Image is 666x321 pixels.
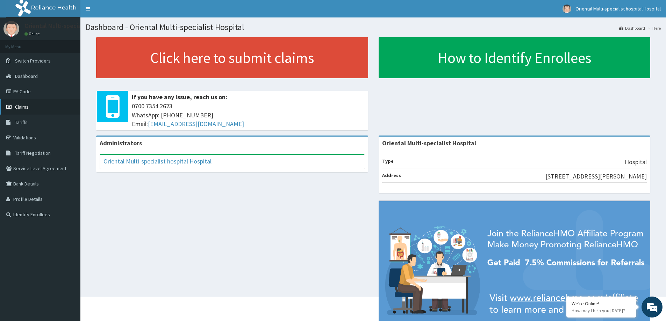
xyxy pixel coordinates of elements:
span: Tariff Negotiation [15,150,51,156]
div: We're Online! [572,300,631,307]
p: How may I help you today? [572,308,631,314]
h1: Dashboard - Oriental Multi-specialist Hospital [86,23,661,32]
a: Oriental Multi-specialist hospital Hospital [103,157,212,165]
span: Dashboard [15,73,38,79]
img: User Image [563,5,571,13]
span: Oriental Multi-specialist hospital Hospital [575,6,661,12]
span: Switch Providers [15,58,51,64]
span: Tariffs [15,119,28,125]
div: Minimize live chat window [115,3,131,20]
img: d_794563401_company_1708531726252_794563401 [13,35,28,52]
b: Administrators [100,139,142,147]
span: 0700 7354 2623 WhatsApp: [PHONE_NUMBER] Email: [132,102,365,129]
p: Hospital [625,158,647,167]
p: Oriental Multi-specialist hospital Hospital [24,23,138,29]
span: We're online! [41,88,96,159]
div: Chat with us now [36,39,117,48]
a: Online [24,31,41,36]
strong: Oriental Multi-specialist Hospital [382,139,476,147]
b: Address [382,172,401,178]
a: How to Identify Enrollees [379,37,651,78]
textarea: Type your message and hit 'Enter' [3,191,133,215]
span: Claims [15,104,29,110]
b: Type [382,158,394,164]
a: [EMAIL_ADDRESS][DOMAIN_NAME] [148,120,244,128]
p: [STREET_ADDRESS][PERSON_NAME] [545,172,647,181]
b: If you have any issue, reach us on: [132,93,227,101]
a: Dashboard [619,25,645,31]
li: Here [646,25,661,31]
a: Click here to submit claims [96,37,368,78]
img: User Image [3,21,19,37]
